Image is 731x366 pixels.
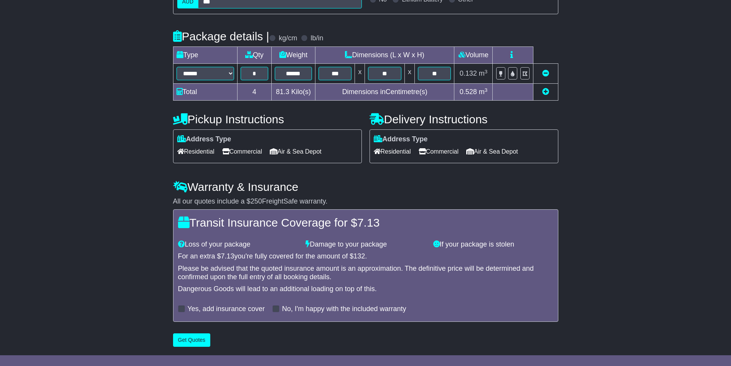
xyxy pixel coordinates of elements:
[222,146,262,157] span: Commercial
[173,181,558,193] h4: Warranty & Insurance
[370,113,558,126] h4: Delivery Instructions
[485,69,488,75] sup: 3
[460,88,477,96] span: 0.528
[466,146,518,157] span: Air & Sea Depot
[177,146,215,157] span: Residential
[174,240,302,249] div: Loss of your package
[315,84,454,101] td: Dimensions in Centimetre(s)
[479,88,488,96] span: m
[355,64,365,84] td: x
[276,88,289,96] span: 81.3
[315,47,454,64] td: Dimensions (L x W x H)
[404,64,414,84] td: x
[479,70,488,77] span: m
[173,47,237,64] td: Type
[279,34,297,43] label: kg/cm
[173,113,362,126] h4: Pickup Instructions
[429,240,557,249] div: If your package is stolen
[271,47,315,64] td: Weight
[282,305,406,313] label: No, I'm happy with the included warranty
[237,84,271,101] td: 4
[271,84,315,101] td: Kilo(s)
[173,84,237,101] td: Total
[178,252,553,261] div: For an extra $ you're fully covered for the amount of $ .
[302,240,429,249] div: Damage to your package
[178,285,553,293] div: Dangerous Goods will lead to an additional loading on top of this.
[221,252,234,260] span: 7.13
[177,135,231,144] label: Address Type
[188,305,265,313] label: Yes, add insurance cover
[178,265,553,281] div: Please be advised that the quoted insurance amount is an approximation. The definitive price will...
[374,146,411,157] span: Residential
[251,197,262,205] span: 250
[357,216,380,229] span: 7.13
[460,70,477,77] span: 0.132
[310,34,323,43] label: lb/in
[374,135,428,144] label: Address Type
[485,87,488,93] sup: 3
[173,197,558,206] div: All our quotes include a $ FreightSafe warranty.
[173,333,211,347] button: Get Quotes
[353,252,365,260] span: 132
[454,47,493,64] td: Volume
[419,146,459,157] span: Commercial
[542,70,549,77] a: Remove this item
[270,146,322,157] span: Air & Sea Depot
[542,88,549,96] a: Add new item
[173,30,269,43] h4: Package details |
[178,216,553,229] h4: Transit Insurance Coverage for $
[237,47,271,64] td: Qty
